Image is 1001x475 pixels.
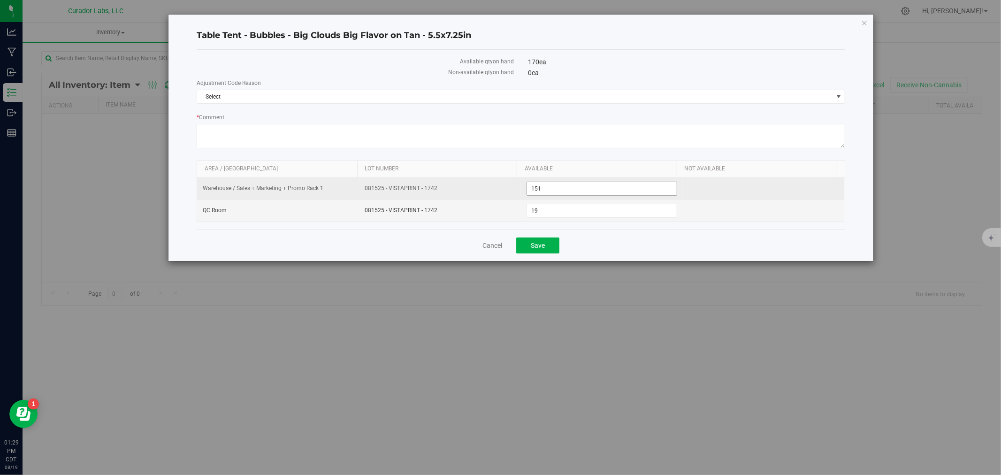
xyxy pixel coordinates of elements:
iframe: Resource center unread badge [28,398,39,410]
iframe: Resource center [9,400,38,428]
span: ea [532,69,539,77]
span: select [833,90,845,103]
label: Non-available qty [197,68,514,77]
span: 081525 - VISTAPRINT - 1742 [365,206,515,215]
input: 19 [527,204,677,217]
span: Save [531,242,545,249]
a: Area / [GEOGRAPHIC_DATA] [205,165,354,173]
span: 0 [528,69,539,77]
span: on hand [493,69,514,76]
label: Available qty [197,57,514,66]
input: 151 [527,182,677,195]
span: 170 [528,58,546,66]
button: Save [516,237,559,253]
a: Available [525,165,673,173]
a: Not Available [685,165,833,173]
label: Comment [197,113,845,122]
span: QC Room [203,206,227,215]
a: Lot Number [365,165,513,173]
span: Select [197,90,833,103]
span: ea [539,58,546,66]
span: Warehouse / Sales + Marketing + Promo Rack 1 [203,184,323,193]
label: Adjustment Code Reason [197,79,845,87]
h4: Table Tent - Bubbles - Big Clouds Big Flavor on Tan - 5.5x7.25in [197,30,845,42]
span: 081525 - VISTAPRINT - 1742 [365,184,515,193]
a: Cancel [482,241,502,250]
span: on hand [493,58,514,65]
